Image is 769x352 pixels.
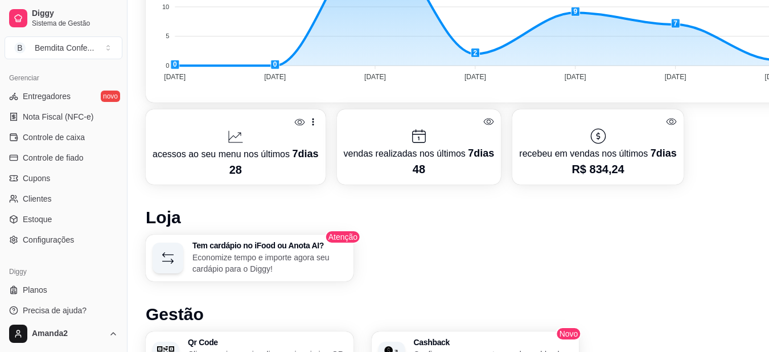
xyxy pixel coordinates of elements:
[166,32,169,39] tspan: 5
[325,230,361,244] span: Atenção
[5,87,122,105] a: Entregadoresnovo
[164,73,186,81] tspan: [DATE]
[519,161,676,177] p: R$ 834,24
[14,42,26,54] span: B
[5,169,122,187] a: Cupons
[192,242,347,249] h3: Tem cardápio no iFood ou Anota AI?
[35,42,94,54] div: Bemdita Confe ...
[166,62,169,69] tspan: 0
[23,132,85,143] span: Controle de caixa
[292,148,318,159] span: 7 dias
[565,73,586,81] tspan: [DATE]
[5,128,122,146] a: Controle de caixa
[153,146,319,162] p: acessos ao seu menu nos últimos
[468,148,494,159] span: 7 dias
[464,73,486,81] tspan: [DATE]
[5,210,122,228] a: Estoque
[519,145,676,161] p: recebeu em vendas nos últimos
[414,338,573,346] h3: Cashback
[23,111,93,122] span: Nota Fiscal (NFC-e)
[651,148,677,159] span: 7 dias
[188,338,347,346] h3: Qr Code
[665,73,686,81] tspan: [DATE]
[23,91,71,102] span: Entregadores
[5,231,122,249] a: Configurações
[556,327,582,341] span: Novo
[264,73,286,81] tspan: [DATE]
[23,284,47,296] span: Planos
[23,214,52,225] span: Estoque
[5,36,122,59] button: Select a team
[5,320,122,347] button: Amanda2
[344,145,495,161] p: vendas realizadas nos últimos
[5,263,122,281] div: Diggy
[23,234,74,245] span: Configurações
[23,173,50,184] span: Cupons
[23,152,84,163] span: Controle de fiado
[364,73,386,81] tspan: [DATE]
[162,3,169,10] tspan: 10
[5,301,122,320] a: Precisa de ajuda?
[23,193,52,204] span: Clientes
[5,69,122,87] div: Gerenciar
[153,162,319,178] p: 28
[192,252,347,275] p: Economize tempo e importe agora seu cardápio para o Diggy!
[344,161,495,177] p: 48
[23,305,87,316] span: Precisa de ajuda?
[32,329,104,339] span: Amanda2
[32,9,118,19] span: Diggy
[5,190,122,208] a: Clientes
[5,149,122,167] a: Controle de fiado
[146,235,353,281] button: Tem cardápio no iFood ou Anota AI?Economize tempo e importe agora seu cardápio para o Diggy!
[5,5,122,32] a: DiggySistema de Gestão
[5,281,122,299] a: Planos
[32,19,118,28] span: Sistema de Gestão
[5,108,122,126] a: Nota Fiscal (NFC-e)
